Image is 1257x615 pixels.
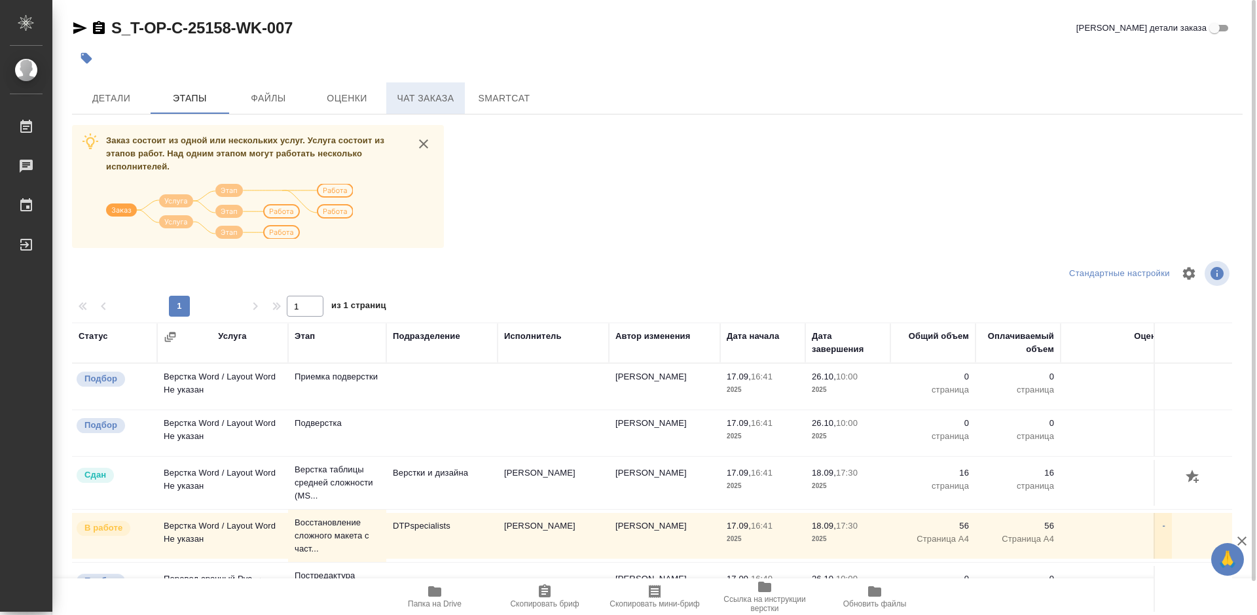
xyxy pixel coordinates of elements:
td: Верстка Word / Layout Word Не указан [157,460,288,506]
p: 0 [897,417,969,430]
td: [PERSON_NAME] [609,513,720,559]
p: 0 [982,370,1054,383]
p: 17:30 [836,468,858,478]
button: Скопировать бриф [490,578,600,615]
p: 18.09, [812,521,836,531]
td: [PERSON_NAME] [498,460,609,506]
p: 10:00 [836,418,858,428]
p: 16 [897,466,969,480]
p: 17.09, [727,521,751,531]
p: 16:41 [751,372,773,381]
p: Страница А4 [897,533,969,546]
td: [PERSON_NAME] [609,460,720,506]
div: Дата завершения [812,330,884,356]
span: 🙏 [1216,546,1239,573]
span: Скопировать бриф [510,599,579,608]
p: 0 [982,417,1054,430]
p: 16:41 [751,468,773,478]
div: split button [1066,264,1173,284]
button: Обновить файлы [820,578,930,615]
p: страница [982,430,1054,443]
p: Подбор [84,419,117,432]
span: Обновить файлы [843,599,907,608]
p: 2025 [727,383,799,396]
td: Верстки и дизайна [386,460,498,506]
p: 2025 [812,480,884,493]
p: 10:00 [836,574,858,584]
a: S_T-OP-C-25158-WK-007 [111,19,293,37]
div: Этап [295,330,315,343]
p: 56 [897,519,969,533]
span: из 1 страниц [331,298,386,317]
p: 16 [982,466,1054,480]
button: Ссылка на инструкции верстки [710,578,820,615]
div: Подразделение [393,330,460,343]
span: Чат заказа [394,90,457,107]
div: Исполнитель [504,330,562,343]
td: Верстка Word / Layout Word Не указан [157,410,288,456]
span: Ссылка на инструкции верстки [718,595,812,613]
div: Общий объем [909,330,969,343]
div: Статус [79,330,108,343]
td: Верстка Word / Layout Word Не указан [157,513,288,559]
p: 56 [982,519,1054,533]
td: [PERSON_NAME] [609,364,720,410]
td: Перевод срочный Рус → Англ [157,566,288,612]
span: Оценки [316,90,378,107]
p: Страница А4 [982,533,1054,546]
p: Подбор [84,574,117,588]
span: Этапы [158,90,221,107]
p: 17.09, [727,418,751,428]
p: 17.09, [727,574,751,584]
td: [PERSON_NAME] [609,410,720,456]
p: Постредактура машинного перевода [295,569,380,608]
p: 16:41 [751,418,773,428]
p: 26.10, [812,372,836,381]
div: Услуга [218,330,246,343]
p: 18.09, [812,468,836,478]
span: Папка на Drive [408,599,462,608]
p: 0 [982,572,1054,586]
button: Добавить тэг [72,44,101,73]
p: 17.09, [727,468,751,478]
p: 17.09, [727,372,751,381]
div: Оплачиваемый объем [982,330,1054,356]
p: страница [897,383,969,396]
p: Сдан [84,468,106,482]
p: Подверстка [295,417,380,430]
p: страница [897,480,969,493]
td: DTPspecialists [386,513,498,559]
p: 0 [897,572,969,586]
p: Подбор [84,372,117,385]
button: Скопировать ссылку [91,20,107,36]
button: Папка на Drive [380,578,490,615]
p: 16:40 [751,574,773,584]
p: 17:30 [836,521,858,531]
span: Скопировать мини-бриф [610,599,699,608]
p: страница [982,383,1054,396]
span: Заказ состоит из одной или нескольких услуг. Услуга состоит из этапов работ. Над одним этапом мог... [106,135,384,171]
p: 16:41 [751,521,773,531]
td: Верстка Word / Layout Word Не указан [157,364,288,410]
p: 2025 [727,480,799,493]
span: Настроить таблицу [1173,258,1205,289]
button: Скопировать ссылку для ЯМессенджера [72,20,88,36]
p: 2025 [812,430,884,443]
p: страница [982,480,1054,493]
p: Приемка подверстки [295,370,380,383]
p: Восстановление сложного макета с част... [295,516,380,555]
button: 🙏 [1211,543,1244,576]
button: Сгруппировать [164,330,177,343]
p: 2025 [812,383,884,396]
p: 2025 [727,430,799,443]
p: страница [897,430,969,443]
p: 2025 [812,533,884,546]
span: Детали [80,90,143,107]
button: Скопировать мини-бриф [600,578,710,615]
td: [PERSON_NAME] [609,566,720,612]
p: 10:00 [836,372,858,381]
p: 26.10, [812,418,836,428]
span: Посмотреть информацию [1205,261,1232,286]
button: Добавить оценку [1182,466,1205,489]
span: SmartCat [473,90,536,107]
